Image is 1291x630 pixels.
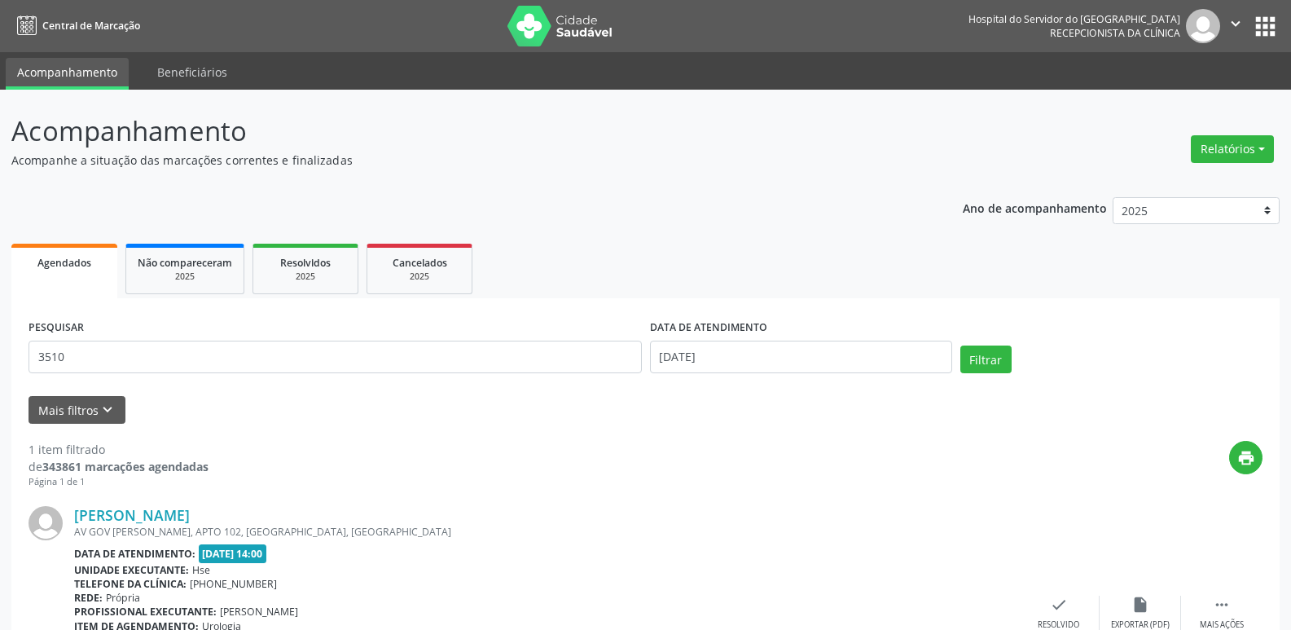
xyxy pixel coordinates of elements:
strong: 343861 marcações agendadas [42,459,209,474]
button:  [1220,9,1251,43]
a: [PERSON_NAME] [74,506,190,524]
b: Unidade executante: [74,563,189,577]
span: [DATE] 14:00 [199,544,267,563]
button: Mais filtroskeyboard_arrow_down [29,396,125,425]
i: check [1050,596,1068,614]
span: Própria [106,591,140,605]
button: Filtrar [960,346,1012,373]
p: Acompanhamento [11,111,899,152]
p: Ano de acompanhamento [963,197,1107,218]
img: img [29,506,63,540]
a: Central de Marcação [11,12,140,39]
span: Não compareceram [138,256,232,270]
a: Acompanhamento [6,58,129,90]
span: Hse [192,563,210,577]
input: Nome, código do beneficiário ou CPF [29,341,642,373]
label: PESQUISAR [29,315,84,341]
b: Profissional executante: [74,605,217,619]
span: [PERSON_NAME] [220,605,298,619]
div: 2025 [138,271,232,283]
b: Telefone da clínica: [74,577,187,591]
a: Beneficiários [146,58,239,86]
button: print [1229,441,1262,474]
i: insert_drive_file [1131,596,1149,614]
span: Central de Marcação [42,19,140,33]
p: Acompanhe a situação das marcações correntes e finalizadas [11,152,899,169]
div: 1 item filtrado [29,441,209,458]
input: Selecione um intervalo [650,341,952,373]
div: Hospital do Servidor do [GEOGRAPHIC_DATA] [968,12,1180,26]
b: Rede: [74,591,103,605]
i:  [1227,15,1245,33]
i:  [1213,596,1231,614]
span: Recepcionista da clínica [1050,26,1180,40]
span: [PHONE_NUMBER] [190,577,277,591]
span: Cancelados [393,256,447,270]
div: de [29,458,209,475]
label: DATA DE ATENDIMENTO [650,315,767,341]
span: Resolvidos [280,256,331,270]
button: apps [1251,12,1280,41]
i: keyboard_arrow_down [99,401,116,419]
div: AV GOV [PERSON_NAME], APTO 102, [GEOGRAPHIC_DATA], [GEOGRAPHIC_DATA] [74,525,1018,539]
div: 2025 [379,271,460,283]
button: Relatórios [1191,135,1274,163]
span: Agendados [37,256,91,270]
div: 2025 [265,271,346,283]
img: img [1186,9,1220,43]
i: print [1237,449,1255,467]
b: Data de atendimento: [74,547,195,561]
div: Página 1 de 1 [29,475,209,489]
